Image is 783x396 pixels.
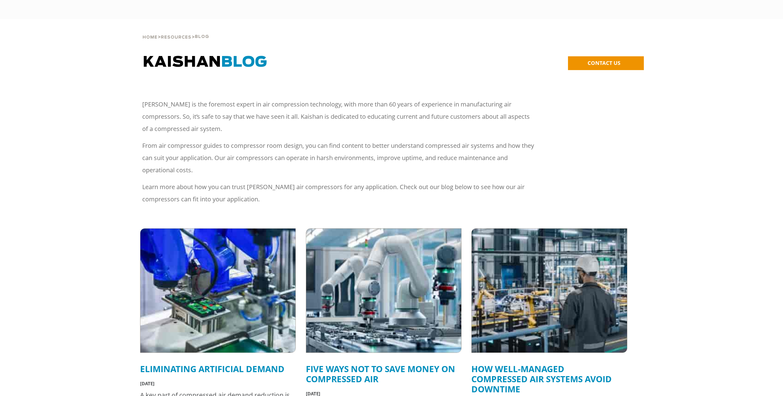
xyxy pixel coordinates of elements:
[143,19,209,42] div: > >
[140,363,284,375] a: Eliminating Artificial Demand
[143,35,158,39] span: Home
[306,363,455,385] a: Five Ways Not to Save Money on Compressed Air
[142,181,535,205] p: Learn more about how you can trust [PERSON_NAME] air compressors for any application. Check out o...
[471,363,612,395] a: How Well-Managed Compressed Air Systems Avoid Downtime
[306,229,462,353] img: Electronics manufacturing
[161,35,191,39] span: Resources
[221,55,267,70] span: BLOG
[568,56,644,70] a: CONTACT US
[140,380,154,387] span: [DATE]
[143,34,158,40] a: Home
[143,54,514,71] h1: Kaishan
[142,140,535,176] p: From air compressor guides to compressor room design, you can find content to better understand c...
[195,35,209,39] span: Blog
[588,59,620,66] span: CONTACT US
[142,98,535,135] p: [PERSON_NAME] is the foremost expert in air compression technology, with more than 60 years of ex...
[161,34,191,40] a: Resources
[472,229,627,353] img: Automotive downtime
[140,229,296,353] img: Compressed air system filters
